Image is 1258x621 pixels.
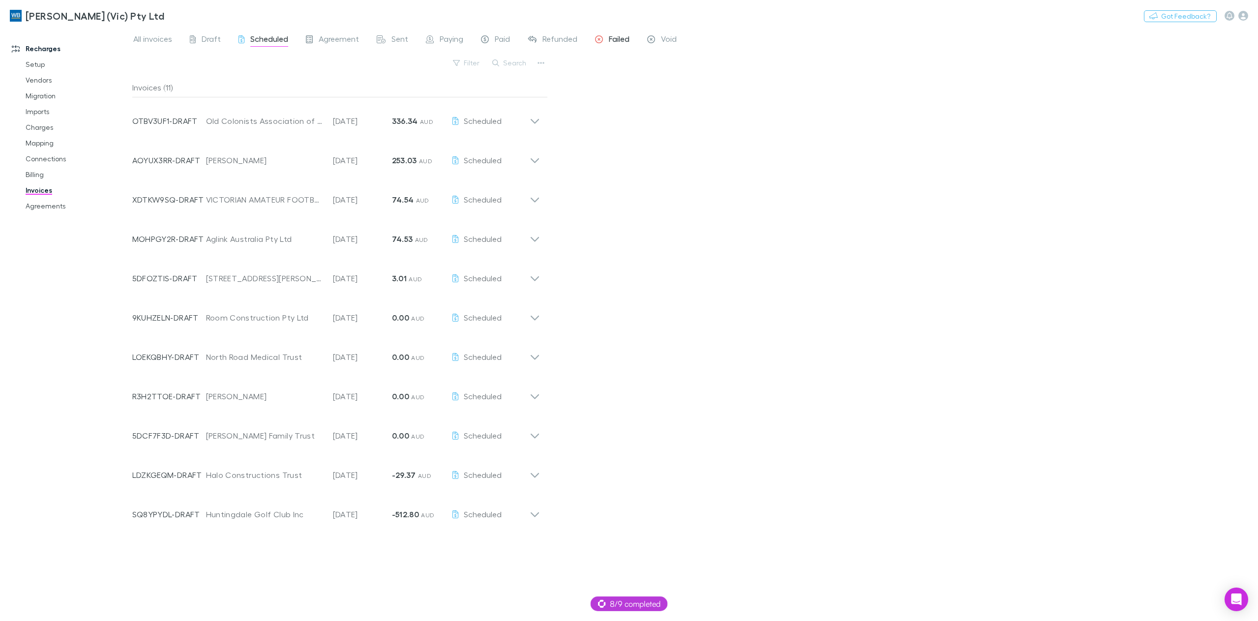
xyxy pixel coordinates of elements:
p: [DATE] [333,272,392,284]
span: Scheduled [464,273,502,283]
p: OTBV3UF1-DRAFT [132,115,206,127]
span: AUD [421,511,434,519]
span: AUD [415,236,428,243]
div: Aglink Australia Pty Ltd [206,233,323,245]
p: [DATE] [333,154,392,166]
div: Old Colonists Association of Victoria (TA Abound Communities) [206,115,323,127]
span: AUD [409,275,422,283]
div: Room Construction Pty Ltd [206,312,323,324]
div: [PERSON_NAME] [206,390,323,402]
a: Recharges [2,41,138,57]
span: Void [661,34,677,47]
strong: 74.53 [392,234,413,244]
span: AUD [419,157,432,165]
div: Halo Constructions Trust [206,469,323,481]
p: [DATE] [333,430,392,442]
span: Scheduled [464,391,502,401]
div: Open Intercom Messenger [1225,588,1248,611]
p: [DATE] [333,115,392,127]
strong: 0.00 [392,431,409,441]
a: Imports [16,104,138,119]
p: 5DCF7F3D-DRAFT [132,430,206,442]
span: Agreement [319,34,359,47]
div: [PERSON_NAME] Family Trust [206,430,323,442]
a: Mapping [16,135,138,151]
span: Scheduled [464,313,502,322]
p: [DATE] [333,233,392,245]
strong: 336.34 [392,116,418,126]
span: Paying [440,34,463,47]
span: Scheduled [464,116,502,125]
span: Scheduled [464,234,502,243]
span: Scheduled [464,195,502,204]
span: Scheduled [250,34,288,47]
strong: -29.37 [392,470,416,480]
p: [DATE] [333,194,392,206]
a: Connections [16,151,138,167]
a: Vendors [16,72,138,88]
a: Setup [16,57,138,72]
span: AUD [418,472,431,479]
div: 9KUHZELN-DRAFTRoom Construction Pty Ltd[DATE]0.00 AUDScheduled [124,294,548,333]
img: William Buck (Vic) Pty Ltd's Logo [10,10,22,22]
span: Failed [609,34,629,47]
div: LDZKGEQM-DRAFTHalo Constructions Trust[DATE]-29.37 AUDScheduled [124,451,548,491]
p: [DATE] [333,508,392,520]
p: XDTKW9SQ-DRAFT [132,194,206,206]
p: LDZKGEQM-DRAFT [132,469,206,481]
a: Invoices [16,182,138,198]
div: LOEKQBHY-DRAFTNorth Road Medical Trust[DATE]0.00 AUDScheduled [124,333,548,373]
span: All invoices [133,34,172,47]
strong: 0.00 [392,313,409,323]
span: AUD [411,433,424,440]
div: AOYUX3RR-DRAFT[PERSON_NAME][DATE]253.03 AUDScheduled [124,137,548,176]
span: AUD [411,315,424,322]
p: [DATE] [333,469,392,481]
strong: 3.01 [392,273,407,283]
strong: 0.00 [392,391,409,401]
div: R3H2TTOE-DRAFT[PERSON_NAME][DATE]0.00 AUDScheduled [124,373,548,412]
span: Paid [495,34,510,47]
a: Agreements [16,198,138,214]
span: Draft [202,34,221,47]
div: SQ8YPYDL-DRAFTHuntingdale Golf Club Inc[DATE]-512.80 AUDScheduled [124,491,548,530]
div: OTBV3UF1-DRAFTOld Colonists Association of Victoria (TA Abound Communities)[DATE]336.34 AUDScheduled [124,97,548,137]
p: 5DFOZTIS-DRAFT [132,272,206,284]
p: 9KUHZELN-DRAFT [132,312,206,324]
span: Scheduled [464,431,502,440]
span: Scheduled [464,155,502,165]
span: AUD [420,118,433,125]
span: Refunded [542,34,577,47]
span: Scheduled [464,352,502,361]
strong: 74.54 [392,195,414,205]
span: Scheduled [464,470,502,479]
div: [STREET_ADDRESS][PERSON_NAME] Pty Ltd [206,272,323,284]
p: LOEKQBHY-DRAFT [132,351,206,363]
button: Got Feedback? [1144,10,1217,22]
p: AOYUX3RR-DRAFT [132,154,206,166]
p: MOHPGY2R-DRAFT [132,233,206,245]
span: AUD [416,197,429,204]
a: Charges [16,119,138,135]
button: Search [487,57,532,69]
p: [DATE] [333,312,392,324]
div: Huntingdale Golf Club Inc [206,508,323,520]
div: VICTORIAN AMATEUR FOOTBALL ASSOCIATION [206,194,323,206]
p: [DATE] [333,390,392,402]
span: Sent [391,34,408,47]
button: Filter [448,57,485,69]
div: 5DCF7F3D-DRAFT[PERSON_NAME] Family Trust[DATE]0.00 AUDScheduled [124,412,548,451]
strong: 0.00 [392,352,409,362]
strong: -512.80 [392,509,419,519]
div: MOHPGY2R-DRAFTAglink Australia Pty Ltd[DATE]74.53 AUDScheduled [124,215,548,255]
p: R3H2TTOE-DRAFT [132,390,206,402]
h3: [PERSON_NAME] (Vic) Pty Ltd [26,10,164,22]
p: [DATE] [333,351,392,363]
a: Migration [16,88,138,104]
div: XDTKW9SQ-DRAFTVICTORIAN AMATEUR FOOTBALL ASSOCIATION[DATE]74.54 AUDScheduled [124,176,548,215]
span: AUD [411,354,424,361]
strong: 253.03 [392,155,417,165]
div: North Road Medical Trust [206,351,323,363]
a: Billing [16,167,138,182]
span: AUD [411,393,424,401]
